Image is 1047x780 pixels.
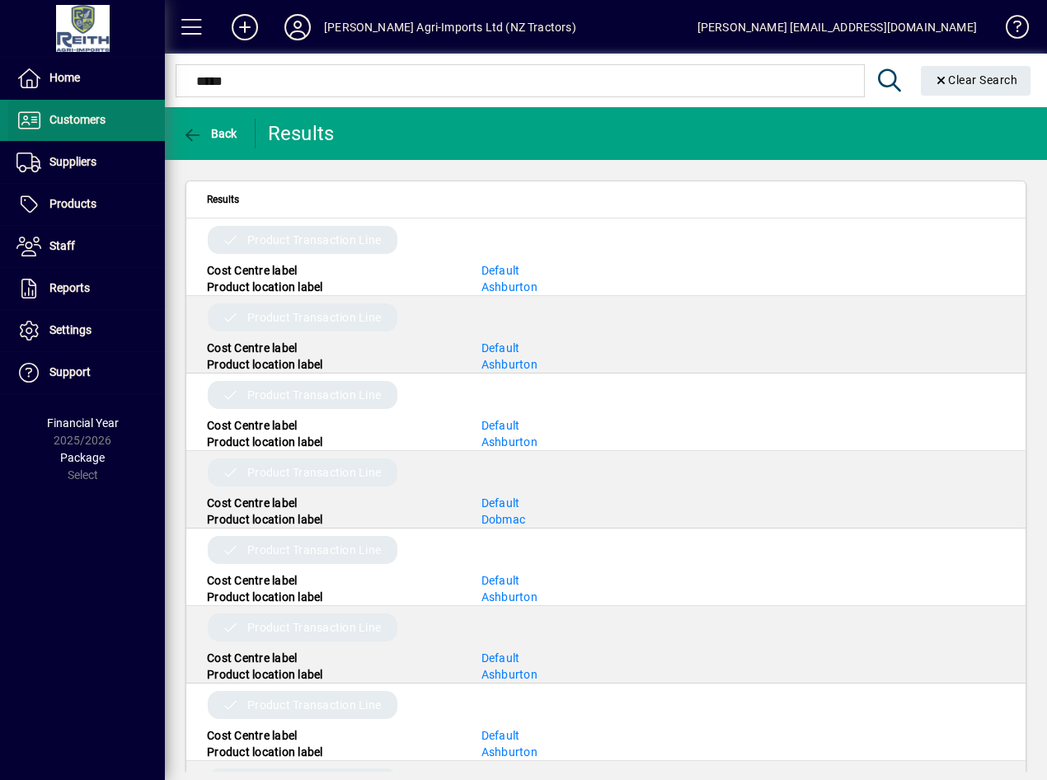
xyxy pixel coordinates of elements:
span: Product Transaction Line [247,619,381,636]
app-page-header-button: Back [165,119,256,148]
div: Cost Centre label [195,727,469,744]
a: Default [481,574,520,587]
a: Suppliers [8,142,165,183]
div: Product location label [195,279,469,295]
button: Back [178,119,242,148]
div: Product location label [195,356,469,373]
span: Product Transaction Line [247,309,381,326]
a: Knowledge Base [993,3,1026,57]
span: Back [182,127,237,140]
a: Products [8,184,165,225]
span: Product Transaction Line [247,542,381,558]
span: Product Transaction Line [247,387,381,403]
button: Profile [271,12,324,42]
a: Home [8,58,165,99]
div: Cost Centre label [195,262,469,279]
a: Support [8,352,165,393]
span: Products [49,197,96,210]
span: Support [49,365,91,378]
a: Dobmac [481,513,526,526]
span: Home [49,71,80,84]
span: Financial Year [47,416,119,430]
span: Results [207,190,239,209]
a: Ashburton [481,668,538,681]
button: Clear [921,66,1031,96]
a: Reports [8,268,165,309]
div: Cost Centre label [195,572,469,589]
a: Default [481,496,520,510]
div: Product location label [195,744,469,760]
a: Default [481,419,520,432]
div: Product location label [195,434,469,450]
a: Settings [8,310,165,351]
a: Default [481,651,520,665]
a: Staff [8,226,165,267]
span: Staff [49,239,75,252]
div: Product location label [195,589,469,605]
div: Cost Centre label [195,650,469,666]
a: Ashburton [481,745,538,759]
a: Default [481,729,520,742]
div: Cost Centre label [195,417,469,434]
div: Product location label [195,511,469,528]
span: Package [60,451,105,464]
div: Product location label [195,666,469,683]
div: Results [268,120,338,147]
span: Product Transaction Line [247,464,381,481]
span: Reports [49,281,90,294]
a: Default [481,264,520,277]
span: Product Transaction Line [247,697,381,713]
button: Add [218,12,271,42]
a: Ashburton [481,358,538,371]
a: Ashburton [481,280,538,294]
span: Settings [49,323,92,336]
span: Product Transaction Line [247,232,381,248]
a: Customers [8,100,165,141]
span: Suppliers [49,155,96,168]
div: [PERSON_NAME] Agri-Imports Ltd (NZ Tractors) [324,14,576,40]
a: Ashburton [481,590,538,604]
a: Ashburton [481,435,538,449]
div: Cost Centre label [195,340,469,356]
div: [PERSON_NAME] [EMAIL_ADDRESS][DOMAIN_NAME] [697,14,977,40]
span: Customers [49,113,106,126]
a: Default [481,341,520,355]
div: Cost Centre label [195,495,469,511]
span: Clear Search [934,73,1018,87]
